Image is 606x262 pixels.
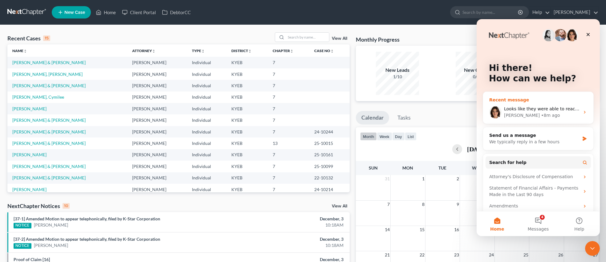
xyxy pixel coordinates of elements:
i: unfold_more [248,49,252,53]
div: 10 [63,203,70,209]
div: NextChapter Notices [7,202,70,210]
td: KYEB [226,57,267,68]
a: Proof of Claim [16] [14,257,50,262]
span: 8 [421,201,425,208]
span: Looks like they were able to reactivate it already! Please try to pull a credit report and let me... [27,87,373,92]
td: KYEB [226,161,267,172]
div: Amendments [13,184,103,190]
td: [PERSON_NAME] [127,149,187,161]
span: 23 [453,251,460,259]
td: 7 [268,172,310,184]
a: [PERSON_NAME] [12,187,47,192]
td: KYEB [226,114,267,126]
div: 10:18AM [238,222,344,228]
td: KYEB [226,68,267,80]
td: [PERSON_NAME] [127,68,187,80]
span: Sun [369,165,378,170]
td: 7 [268,103,310,114]
button: day [392,132,405,141]
td: [PERSON_NAME] [127,126,187,137]
td: Individual [187,103,226,114]
a: View All [332,204,347,208]
td: Individual [187,114,226,126]
a: [PERSON_NAME] & [PERSON_NAME] [12,83,86,88]
td: 7 [268,184,310,195]
a: [PERSON_NAME] [12,106,47,111]
td: 22-10132 [309,172,350,184]
a: [PERSON_NAME] & [PERSON_NAME] [12,164,86,169]
a: Home [93,7,119,18]
span: 14 [384,226,390,233]
div: 10:18AM [238,242,344,248]
div: Send us a message [13,113,103,120]
span: Wed [472,165,482,170]
span: 2 [456,175,460,182]
td: 7 [268,57,310,68]
td: 25-10099 [309,161,350,172]
td: 13 [268,137,310,149]
a: [PERSON_NAME] [34,242,68,248]
a: Calendar [356,111,389,125]
td: [PERSON_NAME] [127,92,187,103]
td: Individual [187,57,226,68]
div: December, 3 [238,236,344,242]
h2: [DATE] [467,146,487,152]
a: [PERSON_NAME] & [PERSON_NAME] [12,175,86,180]
td: 7 [268,68,310,80]
td: [PERSON_NAME] [127,103,187,114]
input: Search by name... [286,33,329,42]
td: [PERSON_NAME] [127,184,187,195]
span: 1 [421,175,425,182]
i: unfold_more [201,49,205,53]
span: 22 [419,251,425,259]
span: 9 [456,201,460,208]
h3: Monthly Progress [356,36,400,43]
a: Districtunfold_more [231,48,252,53]
button: Help [82,192,123,217]
span: 24 [488,251,494,259]
div: 0/10 [456,74,499,80]
td: 7 [268,114,310,126]
div: Send us a messageWe typically reply in a few hours [6,108,117,131]
div: 1/10 [376,74,419,80]
a: Client Portal [119,7,159,18]
div: • 8m ago [64,93,83,100]
td: 7 [268,80,310,91]
span: Mon [402,165,413,170]
a: [PERSON_NAME] & [PERSON_NAME] [12,129,86,134]
td: KYEB [226,92,267,103]
div: Attorney's Disclosure of Compensation [13,154,103,161]
div: Statement of Financial Affairs - Payments Made in the Last 90 days [9,163,114,181]
a: [PERSON_NAME] & [PERSON_NAME] [12,117,86,123]
a: [PERSON_NAME], Cymilee [12,94,64,100]
span: 26 [558,251,564,259]
td: [PERSON_NAME] [127,137,187,149]
a: Attorneyunfold_more [132,48,156,53]
td: KYEB [226,149,267,161]
span: 31 [384,175,390,182]
td: 7 [268,126,310,137]
td: 7 [268,92,310,103]
button: week [377,132,392,141]
td: [PERSON_NAME] [127,114,187,126]
div: Attorney's Disclosure of Compensation [9,152,114,163]
span: 21 [384,251,390,259]
div: December, 3 [238,216,344,222]
td: Individual [187,137,226,149]
div: Amendments [9,181,114,193]
td: KYEB [226,126,267,137]
a: Case Nounfold_more [314,48,334,53]
a: Nameunfold_more [12,48,27,53]
button: month [360,132,377,141]
td: Individual [187,161,226,172]
i: unfold_more [290,49,294,53]
td: Individual [187,149,226,161]
span: Tue [438,165,446,170]
td: 7 [268,161,310,172]
a: [37-1] Amended Motion to appear telephonically, filed by K-Star Corporation [14,216,160,221]
div: Close [106,10,117,21]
